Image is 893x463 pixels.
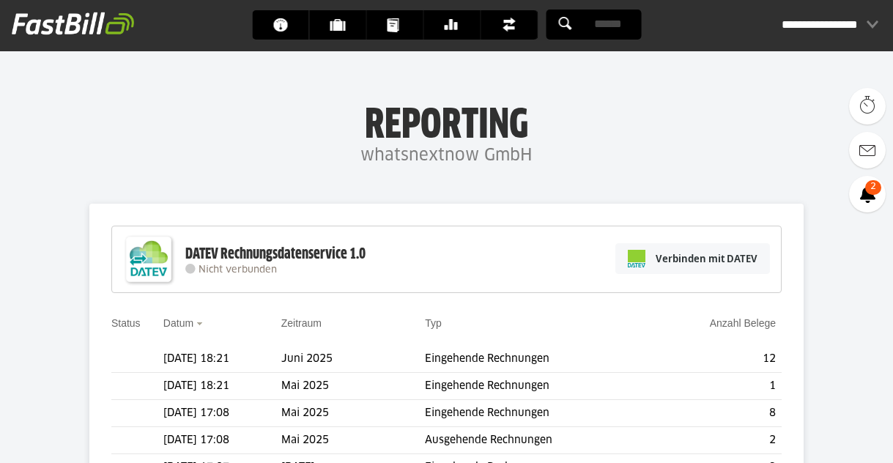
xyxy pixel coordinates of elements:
[163,346,281,373] td: [DATE] 18:21
[425,427,653,454] td: Ausgehende Rechnungen
[281,373,426,400] td: Mai 2025
[281,317,322,329] a: Zeitraum
[252,10,308,40] a: Dashboard
[281,346,426,373] td: Juni 2025
[656,251,757,266] span: Verbinden mit DATEV
[481,10,537,40] a: Finanzen
[423,10,480,40] a: Banking
[653,373,782,400] td: 1
[330,10,354,40] span: Kunden
[653,427,782,454] td: 2
[163,373,281,400] td: [DATE] 18:21
[309,10,366,40] a: Kunden
[199,265,277,275] span: Nicht verbunden
[163,427,281,454] td: [DATE] 17:08
[425,373,653,400] td: Eingehende Rechnungen
[628,250,645,267] img: pi-datev-logo-farbig-24.svg
[281,400,426,427] td: Mai 2025
[12,12,134,35] img: fastbill_logo_white.png
[425,346,653,373] td: Eingehende Rechnungen
[147,103,746,141] h1: Reporting
[273,10,297,40] span: Dashboard
[119,230,178,289] img: DATEV-Datenservice Logo
[425,317,442,329] a: Typ
[163,317,193,329] a: Datum
[366,10,423,40] a: Dokumente
[281,427,426,454] td: Mai 2025
[444,10,468,40] span: Banking
[425,400,653,427] td: Eingehende Rechnungen
[111,317,141,329] a: Status
[849,176,886,212] a: 2
[653,400,782,427] td: 8
[196,322,206,325] img: sort_desc.gif
[615,243,770,274] a: Verbinden mit DATEV
[163,400,281,427] td: [DATE] 17:08
[501,10,525,40] span: Finanzen
[710,317,776,329] a: Anzahl Belege
[387,10,411,40] span: Dokumente
[185,245,366,264] div: DATEV Rechnungsdatenservice 1.0
[779,419,878,456] iframe: Öffnet ein Widget, in dem Sie weitere Informationen finden
[653,346,782,373] td: 12
[865,180,881,195] span: 2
